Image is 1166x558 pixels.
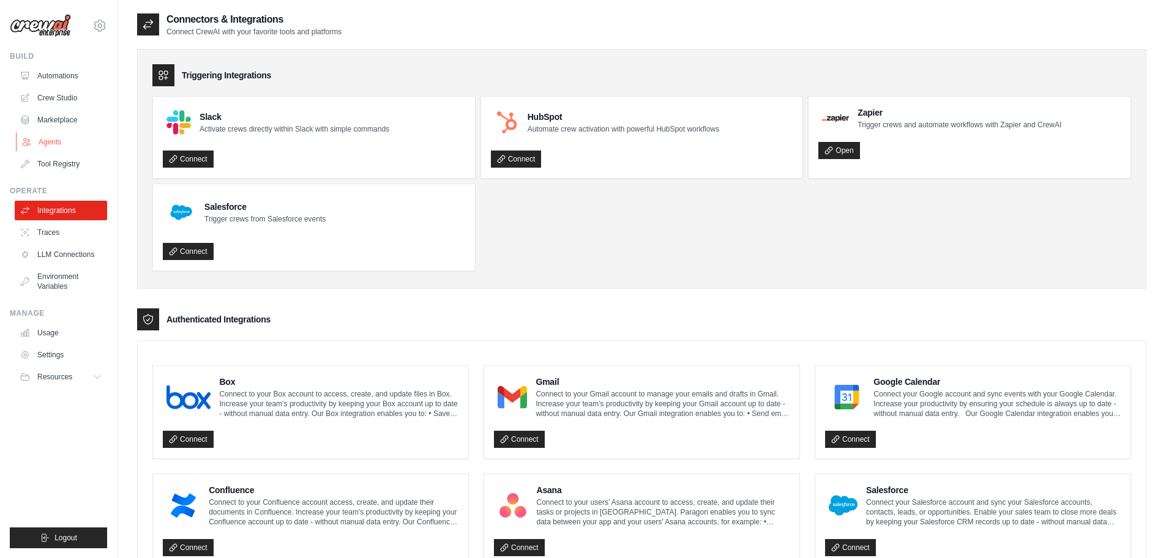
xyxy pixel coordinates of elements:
[10,186,107,196] div: Operate
[825,539,876,556] a: Connect
[15,245,107,264] a: LLM Connections
[498,385,527,409] img: Gmail Logo
[10,14,71,37] img: Logo
[536,376,790,388] h4: Gmail
[16,132,108,152] a: Agents
[166,12,342,27] h2: Connectors & Integrations
[15,110,107,130] a: Marketplace
[536,389,790,418] p: Connect to your Gmail account to manage your emails and drafts in Gmail. Increase your team’s pro...
[163,243,214,260] a: Connect
[15,267,107,296] a: Environment Variables
[182,69,271,81] h3: Triggering Integrations
[495,110,519,135] img: HubSpot Logo
[491,151,542,168] a: Connect
[494,431,545,448] a: Connect
[15,345,107,365] a: Settings
[829,493,858,518] img: Salesforce Logo
[866,484,1121,496] h4: Salesforce
[537,497,790,527] p: Connect to your users’ Asana account to access, create, and update their tasks or projects in [GE...
[494,539,545,556] a: Connect
[163,431,214,448] a: Connect
[163,539,214,556] a: Connect
[15,223,107,242] a: Traces
[37,372,72,382] span: Resources
[15,88,107,108] a: Crew Studio
[166,313,271,325] h3: Authenticated Integrations
[166,198,196,227] img: Salesforce Logo
[209,484,458,496] h4: Confluence
[204,214,326,224] p: Trigger crews from Salesforce events
[498,493,528,518] img: Asana Logo
[10,51,107,61] div: Build
[822,114,849,122] img: Zapier Logo
[829,385,865,409] img: Google Calendar Logo
[818,142,859,159] a: Open
[219,389,458,418] p: Connect to your Box account to access, create, and update files in Box. Increase your team’s prod...
[166,110,191,135] img: Slack Logo
[163,151,214,168] a: Connect
[866,497,1121,527] p: Connect your Salesforce account and sync your Salesforce accounts, contacts, leads, or opportunit...
[200,111,389,123] h4: Slack
[219,376,458,388] h4: Box
[15,367,107,387] button: Resources
[209,497,458,527] p: Connect to your Confluence account access, create, and update their documents in Confluence. Incr...
[10,308,107,318] div: Manage
[15,66,107,86] a: Automations
[873,389,1121,418] p: Connect your Google account and sync events with your Google Calendar. Increase your productivity...
[15,154,107,174] a: Tool Registry
[858,106,1061,119] h4: Zapier
[10,527,107,548] button: Logout
[858,120,1061,130] p: Trigger crews and automate workflows with Zapier and CrewAI
[166,27,342,37] p: Connect CrewAI with your favorite tools and platforms
[166,385,211,409] img: Box Logo
[54,533,77,543] span: Logout
[166,493,200,518] img: Confluence Logo
[873,376,1121,388] h4: Google Calendar
[15,323,107,343] a: Usage
[204,201,326,213] h4: Salesforce
[200,124,389,134] p: Activate crews directly within Slack with simple commands
[537,484,790,496] h4: Asana
[825,431,876,448] a: Connect
[528,111,719,123] h4: HubSpot
[528,124,719,134] p: Automate crew activation with powerful HubSpot workflows
[15,201,107,220] a: Integrations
